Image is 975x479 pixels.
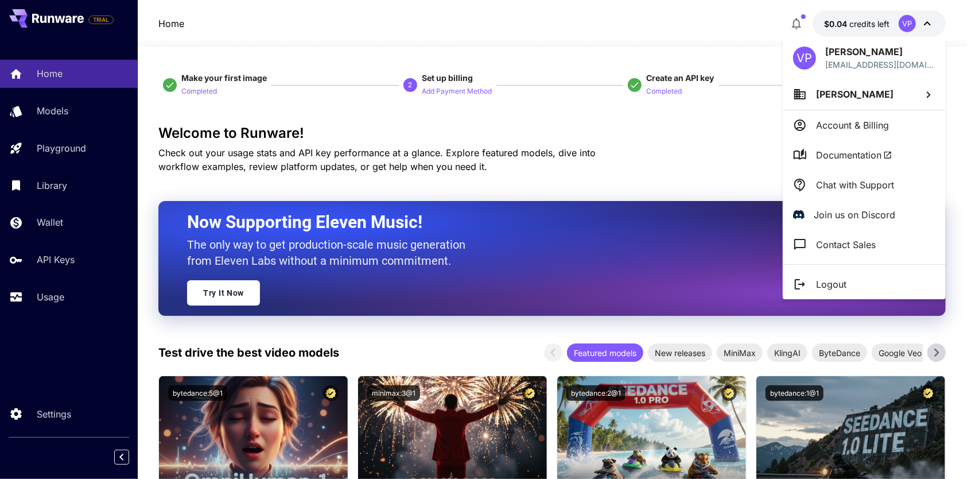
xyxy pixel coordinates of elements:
div: you.allviti@gmail.com [825,59,935,71]
span: [PERSON_NAME] [816,88,894,100]
p: Contact Sales [816,238,876,252]
p: Chat with Support [816,178,894,192]
span: Documentation [816,148,892,162]
button: [PERSON_NAME] [783,79,946,110]
p: Account & Billing [816,118,889,132]
p: Join us on Discord [814,208,895,222]
p: Logout [816,277,846,291]
div: VP [793,47,816,69]
p: [EMAIL_ADDRESS][DOMAIN_NAME] [825,59,935,71]
p: [PERSON_NAME] [825,45,935,59]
